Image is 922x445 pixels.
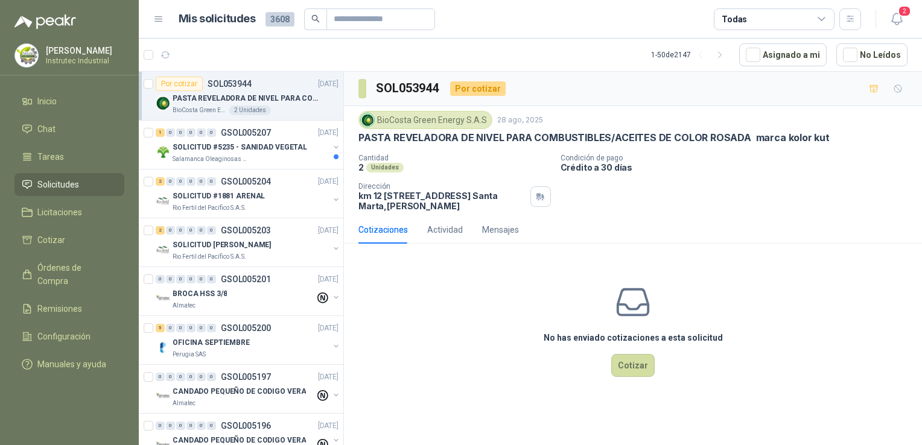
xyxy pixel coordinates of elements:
p: Almatec [173,399,196,408]
a: Remisiones [14,297,124,320]
div: 0 [166,128,175,137]
div: 0 [207,373,216,381]
p: SOLICITUD #1881 ARENAL [173,191,265,202]
p: [DATE] [318,225,339,236]
div: Por cotizar [156,77,203,91]
span: Licitaciones [37,206,82,219]
p: GSOL005204 [221,177,271,186]
button: Asignado a mi [739,43,827,66]
div: 0 [166,177,175,186]
p: 2 [358,162,364,172]
p: [DATE] [318,274,339,285]
span: Tareas [37,150,64,163]
div: 0 [176,421,185,430]
a: Cotizar [14,229,124,251]
a: Tareas [14,145,124,168]
span: Configuración [37,330,91,343]
div: 0 [207,324,216,332]
span: Chat [37,122,56,136]
div: BioCosta Green Energy S.A.S [358,111,492,129]
div: 0 [176,324,185,332]
div: 0 [186,226,196,235]
div: 0 [186,324,196,332]
a: Por cotizarSOL053944[DATE] Company LogoPASTA REVELADORA DE NIVEL PARA COMBUSTIBLES/ACEITES DE COL... [139,72,343,121]
p: Instrutec Industrial [46,57,121,65]
div: 0 [176,373,185,381]
p: 28 ago, 2025 [497,115,543,126]
p: GSOL005201 [221,275,271,283]
h3: SOL053944 [376,79,440,98]
p: Almatec [173,301,196,311]
a: Manuales y ayuda [14,353,124,376]
p: PASTA REVELADORA DE NIVEL PARA COMBUSTIBLES/ACEITES DE COLOR ROSADA marca kolor kut [358,131,830,144]
a: Órdenes de Compra [14,256,124,292]
a: Solicitudes [14,173,124,196]
p: SOLICITUD [PERSON_NAME] [173,239,271,251]
a: 5 0 0 0 0 0 GSOL005200[DATE] Company LogoOFICINA SEPTIEMBREPerugia SAS [156,321,341,359]
p: [PERSON_NAME] [46,46,121,55]
div: 0 [166,226,175,235]
img: Company Logo [156,340,170,355]
div: Unidades [366,163,404,172]
div: 1 [156,128,165,137]
h3: No has enviado cotizaciones a esta solicitud [544,331,723,344]
p: BioCosta Green Energy S.A.S [173,106,227,115]
img: Company Logo [156,194,170,208]
span: Inicio [37,95,57,108]
div: 0 [186,128,196,137]
div: 0 [186,275,196,283]
a: 1 0 0 0 0 0 GSOL005207[DATE] Company LogoSOLICITUD #5235 - SANIDAD VEGETALSalamanca Oleaginosas SAS [156,125,341,164]
p: BROCA HSS 3/8 [173,288,227,300]
img: Company Logo [156,291,170,306]
span: Cotizar [37,233,65,247]
span: Manuales y ayuda [37,358,106,371]
div: 0 [156,421,165,430]
span: search [311,14,320,23]
div: Mensajes [482,223,519,236]
div: 0 [176,177,185,186]
div: 0 [197,324,206,332]
a: Inicio [14,90,124,113]
img: Company Logo [156,96,170,110]
p: Salamanca Oleaginosas SAS [173,154,249,164]
div: 0 [197,177,206,186]
a: 2 0 0 0 0 0 GSOL005203[DATE] Company LogoSOLICITUD [PERSON_NAME]Rio Fertil del Pacífico S.A.S. [156,223,341,262]
div: 0 [197,275,206,283]
p: Cantidad [358,154,551,162]
p: GSOL005200 [221,324,271,332]
a: 2 0 0 0 0 0 GSOL005204[DATE] Company LogoSOLICITUD #1881 ARENALRio Fertil del Pacífico S.A.S. [156,174,341,213]
img: Company Logo [15,44,38,67]
div: 0 [197,373,206,381]
h1: Mis solicitudes [179,10,256,28]
span: 3608 [265,12,294,27]
a: Chat [14,118,124,140]
a: Configuración [14,325,124,348]
p: Crédito a 30 días [561,162,918,172]
p: GSOL005207 [221,128,271,137]
p: Dirección [358,182,526,191]
div: 0 [176,226,185,235]
div: 0 [166,324,175,332]
div: 0 [166,421,175,430]
p: Rio Fertil del Pacífico S.A.S. [173,203,246,213]
img: Logo peakr [14,14,76,29]
div: Actividad [427,223,463,236]
div: 0 [197,421,206,430]
p: [DATE] [318,323,339,334]
span: Remisiones [37,302,82,315]
img: Company Logo [156,145,170,159]
p: PASTA REVELADORA DE NIVEL PARA COMBUSTIBLES/ACEITES DE COLOR ROSADA marca kolor kut [173,93,323,104]
div: 0 [207,128,216,137]
div: Cotizaciones [358,223,408,236]
p: Rio Fertil del Pacífico S.A.S. [173,252,246,262]
div: 0 [186,373,196,381]
img: Company Logo [156,242,170,257]
div: 2 [156,177,165,186]
span: 2 [898,5,911,17]
img: Company Logo [361,113,374,127]
p: [DATE] [318,78,339,90]
div: 0 [156,373,165,381]
div: 5 [156,324,165,332]
a: 0 0 0 0 0 0 GSOL005197[DATE] Company LogoCANDADO PEQUEÑO DE CODIGO VERAAlmatec [156,370,341,408]
p: GSOL005197 [221,373,271,381]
